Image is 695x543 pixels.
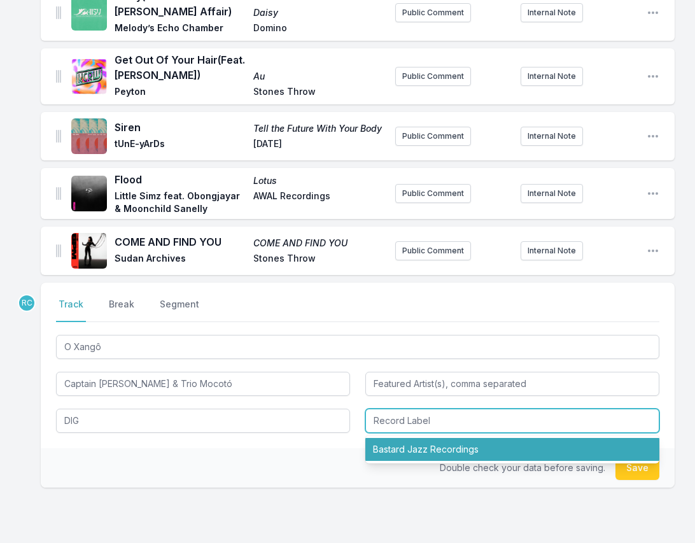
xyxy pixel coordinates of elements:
span: Flood [115,172,246,187]
img: Tell the Future With Your Body [71,118,107,154]
img: Drag Handle [56,130,61,143]
button: Public Comment [395,3,471,22]
span: Lotus [253,174,384,187]
span: AWAL Recordings [253,190,384,215]
input: Track Title [56,335,659,359]
span: Get Out Of Your Hair (Feat. [PERSON_NAME]) [115,52,246,83]
button: Public Comment [395,127,471,146]
span: Melody’s Echo Chamber [115,22,246,37]
button: Public Comment [395,241,471,260]
img: Drag Handle [56,187,61,200]
button: Public Comment [395,67,471,86]
button: Internal Note [521,127,583,146]
button: Open playlist item options [647,244,659,257]
button: Open playlist item options [647,6,659,19]
span: Little Simz feat. Obongjayar & Moonchild Sanelly [115,190,246,215]
button: Save [615,456,659,480]
input: Artist [56,372,350,396]
span: Double check your data before saving. [440,462,605,473]
span: Au [253,70,384,83]
span: Tell the Future With Your Body [253,122,384,135]
span: Daisy [253,6,384,19]
button: Internal Note [521,241,583,260]
button: Public Comment [395,184,471,203]
button: Open playlist item options [647,130,659,143]
span: Peyton [115,85,246,101]
button: Open playlist item options [647,70,659,83]
button: Segment [157,298,202,322]
img: Drag Handle [56,244,61,257]
span: tUnE-yArDs [115,138,246,153]
span: [DATE] [253,138,384,153]
button: Internal Note [521,184,583,203]
img: COME AND FIND YOU [71,233,107,269]
img: Drag Handle [56,70,61,83]
button: Internal Note [521,67,583,86]
li: Bastard Jazz Recordings [365,438,659,461]
button: Open playlist item options [647,187,659,200]
input: Album Title [56,409,350,433]
span: Sudan Archives [115,252,246,267]
button: Track [56,298,86,322]
span: COME AND FIND YOU [253,237,384,250]
button: Break [106,298,137,322]
span: COME AND FIND YOU [115,234,246,250]
img: Drag Handle [56,6,61,19]
img: Au [71,59,107,94]
span: Stones Throw [253,85,384,101]
button: Internal Note [521,3,583,22]
span: Domino [253,22,384,37]
span: Siren [115,120,246,135]
p: Rocio Contreras [18,294,36,312]
input: Record Label [365,409,659,433]
img: Lotus [71,176,107,211]
span: Stones Throw [253,252,384,267]
input: Featured Artist(s), comma separated [365,372,659,396]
